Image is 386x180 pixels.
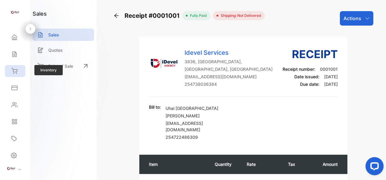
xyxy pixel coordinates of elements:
h1: sales [33,10,47,18]
span: Date issued: [294,74,319,79]
div: v 4.0.25 [17,10,30,14]
div: Keywords by Traffic [67,36,102,39]
div: Domain: [DOMAIN_NAME] [16,16,66,20]
p: Amount [309,161,337,167]
p: [EMAIL_ADDRESS][DOMAIN_NAME] [185,73,273,80]
p: Quotes [48,47,63,53]
span: Receipt number: [283,67,315,72]
a: Quotes [33,44,94,56]
img: Company Logo [149,48,179,78]
button: Actions [340,11,373,26]
p: Bill to: [149,104,161,110]
img: tab_domain_overview_orange.svg [16,35,21,40]
p: Point of Sale [48,63,73,69]
p: Quantity [215,161,235,167]
span: [DATE] [324,74,338,79]
p: 3836, [GEOGRAPHIC_DATA], [185,58,273,65]
span: fully paid [188,13,207,18]
p: [GEOGRAPHIC_DATA], [GEOGRAPHIC_DATA] [185,66,273,72]
span: 0001001 [320,67,338,72]
p: Idevel Services [185,48,273,57]
p: Sales [48,32,59,38]
p: 254738036384 [185,81,273,87]
p: Rate [247,161,276,167]
p: Actions [343,15,361,22]
img: tab_keywords_by_traffic_grey.svg [60,35,65,40]
h3: Receipt [283,46,338,62]
img: website_grey.svg [10,16,14,20]
p: 254722486309 [166,134,235,140]
div: Domain Overview [23,36,54,39]
img: logo [11,8,20,17]
p: [PERSON_NAME] [166,113,235,119]
iframe: LiveChat chat widget [361,155,386,180]
span: [DATE] [324,82,338,87]
a: Point of Sale [33,59,94,73]
a: Sales [33,29,94,41]
p: Item [149,161,203,167]
span: Inventory [34,65,63,75]
p: [EMAIL_ADDRESS][DOMAIN_NAME] [166,120,235,133]
span: Receipt #0001001 [125,11,182,20]
p: Tax [288,161,297,167]
img: profile [7,164,16,173]
span: Shipping: Not Delivered [218,13,261,18]
p: Uhai [GEOGRAPHIC_DATA] [166,105,235,111]
span: Due date: [300,82,319,87]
